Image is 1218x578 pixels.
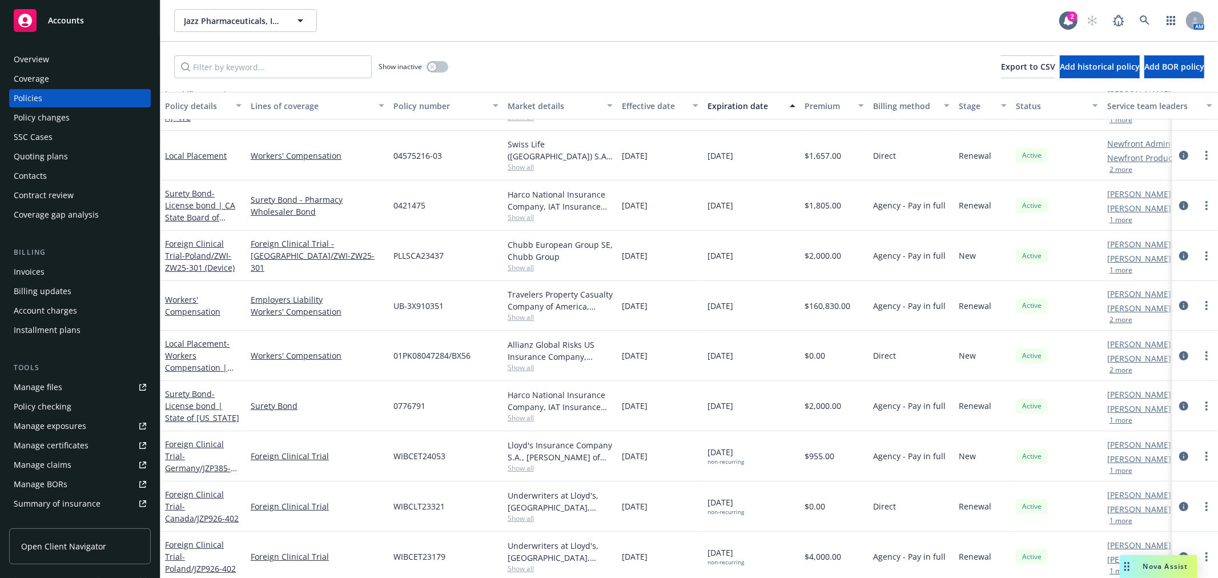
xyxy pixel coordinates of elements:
a: Surety Bond [165,188,235,235]
div: Policy details [165,100,229,112]
a: Contract review [9,186,151,204]
a: Manage exposures [9,417,151,435]
span: Agency - Pay in full [873,199,946,211]
a: [PERSON_NAME] [1107,338,1171,350]
a: Local Placement [165,338,237,409]
a: [PERSON_NAME] [1107,302,1171,314]
div: Account charges [14,302,77,320]
span: Open Client Navigator [21,540,106,552]
div: 2 [1067,11,1078,22]
span: Active [1020,251,1043,261]
a: circleInformation [1177,500,1191,513]
div: Policy number [393,100,486,112]
a: Employers Liability [251,294,384,306]
div: Policy checking [14,398,71,416]
div: Harco National Insurance Company, IAT Insurance Group [508,389,613,413]
a: Foreign Clinical Trial [165,489,239,524]
div: Summary of insurance [14,495,101,513]
div: Lloyd's Insurance Company S.A., [PERSON_NAME] of [GEOGRAPHIC_DATA] [508,439,613,463]
span: Show inactive [379,62,422,71]
a: [PERSON_NAME] [1107,489,1171,501]
div: Manage claims [14,456,71,474]
button: Policy details [160,92,246,119]
div: Tools [9,362,151,374]
div: Contacts [14,167,47,185]
a: more [1200,349,1213,363]
span: Agency - Pay in full [873,450,946,462]
a: Coverage [9,70,151,88]
button: Effective date [617,92,703,119]
button: Lines of coverage [246,92,389,119]
span: Show all [508,263,613,272]
span: Active [1020,150,1043,160]
a: Quoting plans [9,147,151,166]
span: 01PK08047284/BX56 [393,350,471,362]
span: Active [1020,501,1043,512]
a: Policy changes [9,109,151,127]
div: Market details [508,100,600,112]
div: Underwriters at Lloyd's, [GEOGRAPHIC_DATA], [PERSON_NAME] of [GEOGRAPHIC_DATA], Clinical Trials I... [508,489,613,513]
a: SSC Cases [9,128,151,146]
div: SSC Cases [14,128,53,146]
button: Add historical policy [1060,55,1140,78]
button: Policy number [389,92,503,119]
div: Invoices [14,263,45,281]
span: WIBCET24053 [393,450,445,462]
a: Accounts [9,5,151,37]
div: Billing method [873,100,937,112]
span: New [959,250,976,262]
div: Manage files [14,378,62,396]
a: Start snowing [1081,9,1104,32]
span: $4,000.00 [805,551,841,563]
span: Show all [508,363,613,372]
span: New [959,450,976,462]
span: $1,657.00 [805,150,841,162]
span: Agency - Pay in full [873,250,946,262]
a: Workers' Compensation [165,294,220,317]
span: Accounts [48,16,84,25]
div: Coverage gap analysis [14,206,99,224]
a: circleInformation [1177,249,1191,263]
div: Drag to move [1120,555,1134,578]
div: Lines of coverage [251,100,372,112]
span: Agency - Pay in full [873,300,946,312]
a: [PERSON_NAME] [1107,388,1171,400]
span: $955.00 [805,450,834,462]
a: Foreign Clinical Trial [165,539,236,574]
div: Quoting plans [14,147,68,166]
a: Report a Bug [1107,9,1130,32]
span: Show all [508,312,613,322]
span: $1,805.00 [805,199,841,211]
button: Status [1011,92,1103,119]
div: Underwriters at Lloyd's, [GEOGRAPHIC_DATA], [PERSON_NAME] of [GEOGRAPHIC_DATA], Clinical Trials I... [508,540,613,564]
a: Foreign Clinical Trial [251,450,384,462]
a: Foreign Clinical Trial [251,500,384,512]
span: - License bond | State of [US_STATE] [165,388,239,423]
span: Direct [873,150,896,162]
span: Agency - Pay in full [873,551,946,563]
span: Active [1020,200,1043,211]
a: Overview [9,50,151,69]
span: [DATE] [708,150,733,162]
button: Nova Assist [1120,555,1197,578]
button: Jazz Pharmaceuticals, Inc. [174,9,317,32]
span: PLLSCA23437 [393,250,444,262]
a: [PERSON_NAME] [1107,503,1171,515]
div: Travelers Property Casualty Company of America, Travelers Insurance [508,288,613,312]
span: Renewal [959,500,991,512]
span: Show all [508,162,613,172]
span: $2,000.00 [805,400,841,412]
a: [PERSON_NAME] [1107,238,1171,250]
div: Installment plans [14,321,81,339]
span: 0421475 [393,199,425,211]
span: - Germany/JZP385-301 [165,451,237,485]
div: Contract review [14,186,74,204]
a: more [1200,148,1213,162]
span: Renewal [959,150,991,162]
a: more [1200,199,1213,212]
a: Manage certificates [9,436,151,455]
button: Export to CSV [1001,55,1055,78]
span: Show all [508,564,613,573]
span: [DATE] [622,300,648,312]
